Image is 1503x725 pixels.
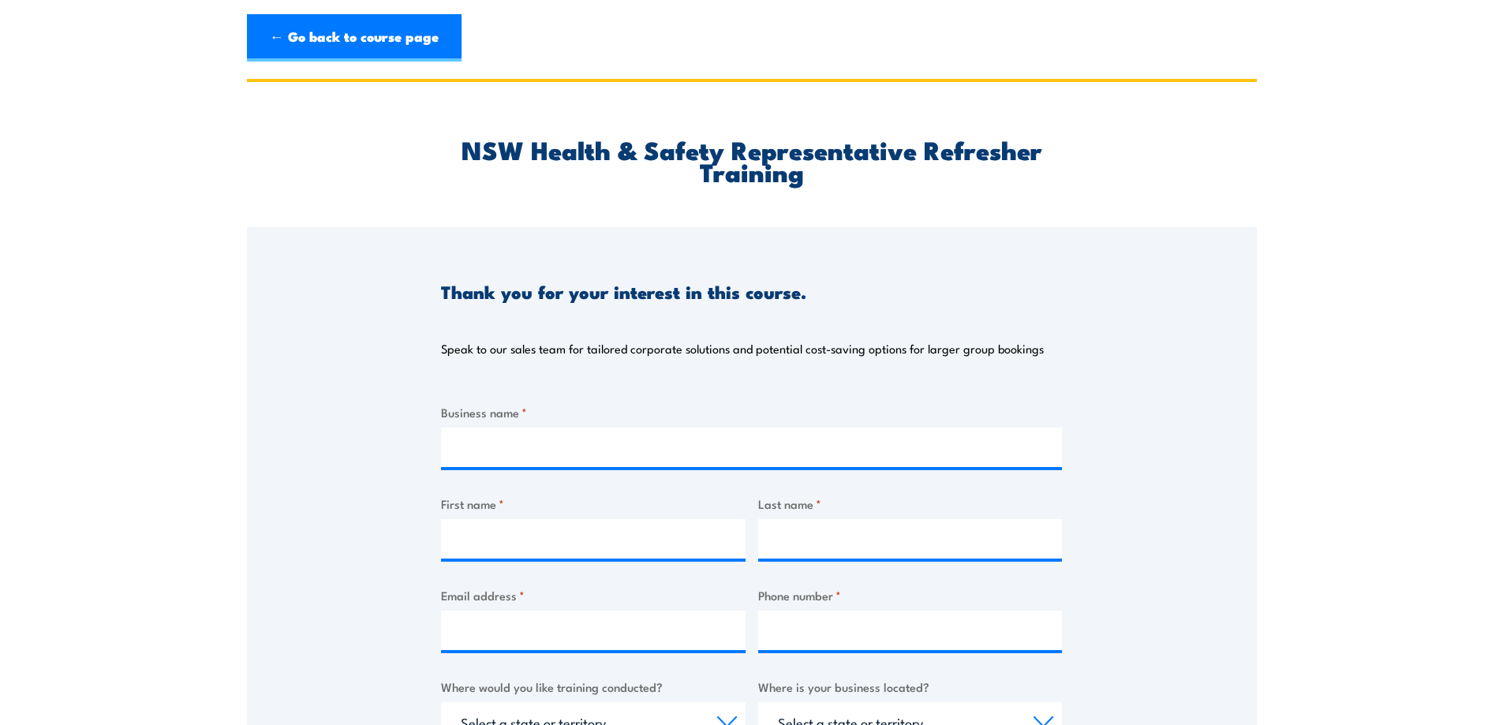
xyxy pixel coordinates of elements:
label: Email address [441,586,746,604]
label: First name [441,495,746,513]
label: Where would you like training conducted? [441,678,746,696]
h2: NSW Health & Safety Representative Refresher Training [441,138,1062,182]
p: Speak to our sales team for tailored corporate solutions and potential cost-saving options for la... [441,341,1044,357]
label: Last name [758,495,1063,513]
a: ← Go back to course page [247,14,462,62]
h3: Thank you for your interest in this course. [441,282,806,301]
label: Phone number [758,586,1063,604]
label: Where is your business located? [758,678,1063,696]
label: Business name [441,403,1062,421]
